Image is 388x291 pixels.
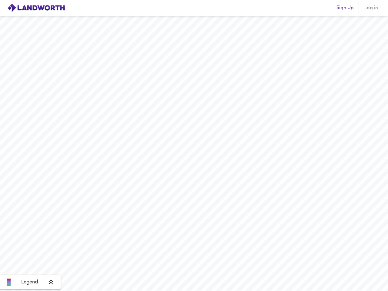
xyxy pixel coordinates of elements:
[21,279,38,286] span: Legend
[336,4,354,12] span: Sign Up
[364,4,378,12] span: Log in
[361,2,381,14] button: Log in
[334,2,356,14] button: Sign Up
[7,3,65,12] img: logo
